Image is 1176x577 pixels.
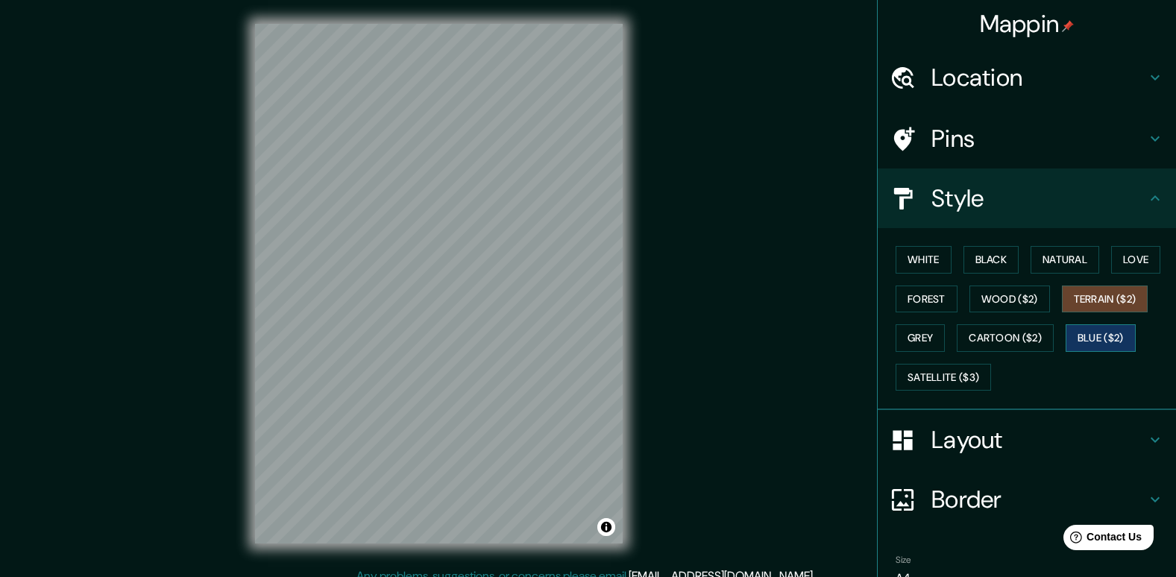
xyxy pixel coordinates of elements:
button: Natural [1031,246,1099,274]
div: Location [878,48,1176,107]
div: Pins [878,109,1176,168]
div: Border [878,470,1176,529]
h4: Border [931,485,1146,514]
button: Satellite ($3) [896,364,991,391]
button: Wood ($2) [969,286,1050,313]
iframe: Help widget launcher [1043,519,1160,561]
button: Terrain ($2) [1062,286,1148,313]
button: Blue ($2) [1066,324,1136,352]
button: Cartoon ($2) [957,324,1054,352]
button: Love [1111,246,1160,274]
button: Grey [896,324,945,352]
button: White [896,246,952,274]
div: Layout [878,410,1176,470]
label: Size [896,554,911,567]
h4: Location [931,63,1146,92]
div: Style [878,168,1176,228]
button: Black [963,246,1019,274]
h4: Mappin [980,9,1075,39]
img: pin-icon.png [1062,20,1074,32]
button: Toggle attribution [597,518,615,536]
canvas: Map [255,24,623,543]
button: Forest [896,286,958,313]
h4: Pins [931,124,1146,154]
h4: Layout [931,425,1146,455]
h4: Style [931,183,1146,213]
